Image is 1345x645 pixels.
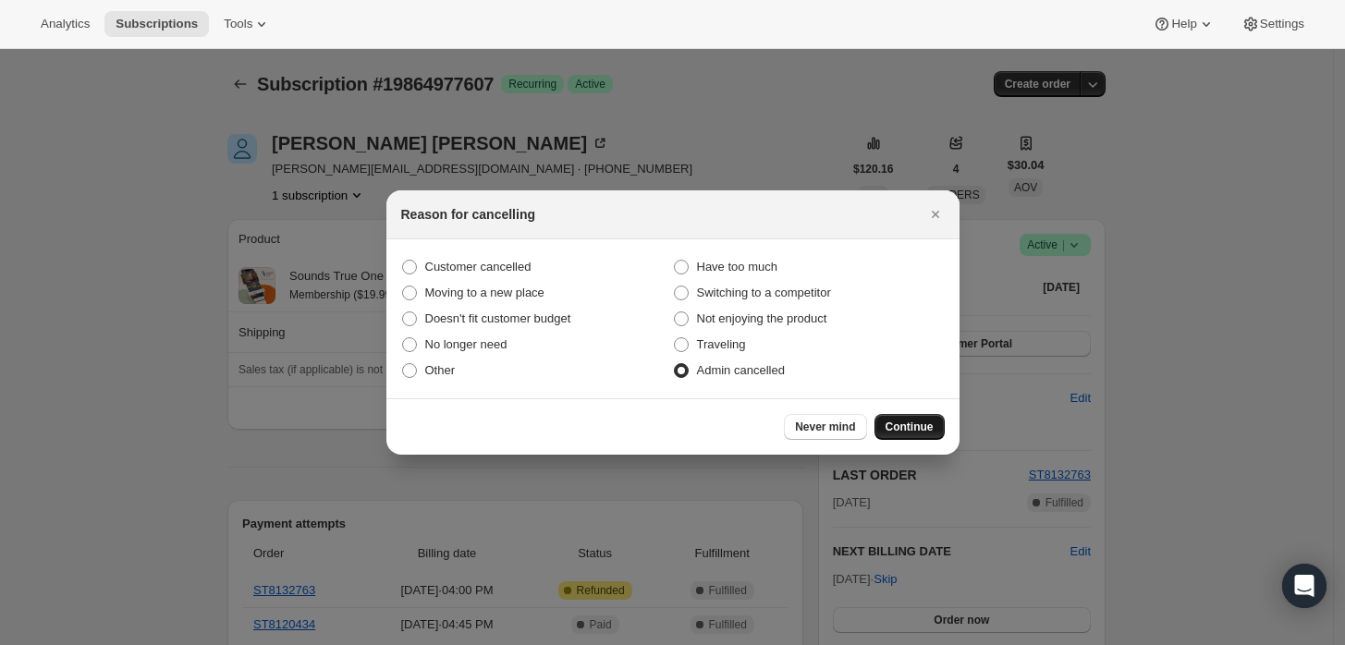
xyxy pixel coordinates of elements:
[104,11,209,37] button: Subscriptions
[923,201,948,227] button: Close
[1142,11,1226,37] button: Help
[425,286,544,299] span: Moving to a new place
[1260,17,1304,31] span: Settings
[874,414,945,440] button: Continue
[401,205,535,224] h2: Reason for cancelling
[697,311,827,325] span: Not enjoying the product
[425,363,456,377] span: Other
[41,17,90,31] span: Analytics
[697,363,785,377] span: Admin cancelled
[795,420,855,434] span: Never mind
[425,337,507,351] span: No longer need
[213,11,282,37] button: Tools
[1171,17,1196,31] span: Help
[697,260,777,274] span: Have too much
[1230,11,1315,37] button: Settings
[30,11,101,37] button: Analytics
[1282,564,1327,608] div: Open Intercom Messenger
[886,420,934,434] span: Continue
[697,337,746,351] span: Traveling
[116,17,198,31] span: Subscriptions
[784,414,866,440] button: Never mind
[425,311,571,325] span: Doesn't fit customer budget
[425,260,532,274] span: Customer cancelled
[697,286,831,299] span: Switching to a competitor
[224,17,252,31] span: Tools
